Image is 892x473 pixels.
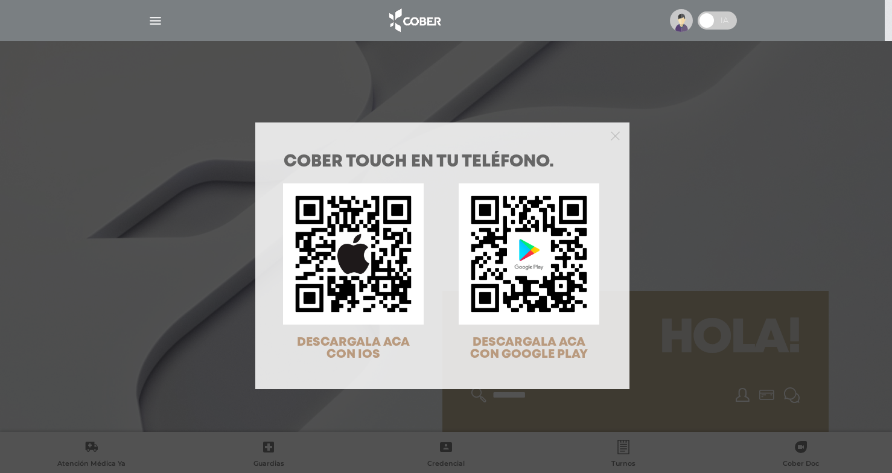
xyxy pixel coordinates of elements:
[297,337,410,360] span: DESCARGALA ACA CON IOS
[611,130,620,141] button: Close
[284,154,601,171] h1: COBER TOUCH en tu teléfono.
[459,183,599,324] img: qr-code
[283,183,424,324] img: qr-code
[470,337,588,360] span: DESCARGALA ACA CON GOOGLE PLAY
